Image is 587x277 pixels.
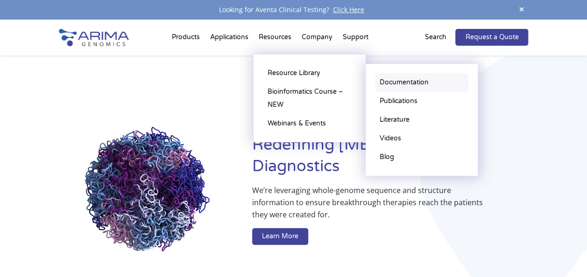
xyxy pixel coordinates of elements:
[263,64,356,83] a: Resource Library
[59,4,529,16] div: Looking for Aventa Clinical Testing?
[263,83,356,114] a: Bioinformatics Course – NEW
[329,5,368,14] a: Click Here
[424,31,446,43] p: Search
[252,134,528,184] h1: Redefining [MEDICAL_DATA] Diagnostics
[540,232,587,277] iframe: Chat Widget
[263,114,356,133] a: Webinars & Events
[375,92,468,111] a: Publications
[252,228,308,245] a: Learn More
[375,111,468,129] a: Literature
[59,29,129,46] img: Arima-Genomics-logo
[455,29,528,46] a: Request a Quote
[375,73,468,92] a: Documentation
[375,148,468,166] a: Blog
[252,184,491,228] p: We’re leveraging whole-genome sequence and structure information to ensure breakthrough therapies...
[375,129,468,148] a: Videos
